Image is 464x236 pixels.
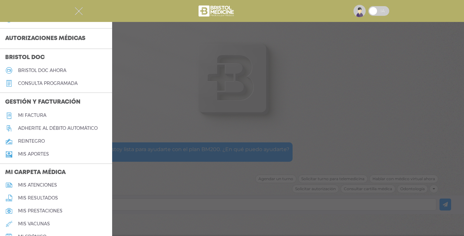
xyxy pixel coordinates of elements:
h5: mis prestaciones [18,208,63,214]
h5: Mi factura [18,113,46,118]
h5: Bristol doc ahora [18,68,66,73]
img: profile-placeholder.svg [353,5,366,17]
h5: reintegro [18,139,45,144]
img: bristol-medicine-blanco.png [198,3,236,19]
img: Cober_menu-close-white.svg [75,7,83,15]
h5: Adherite al débito automático [18,126,98,131]
h5: mis vacunas [18,221,50,227]
h5: mis atenciones [18,182,57,188]
h5: consulta programada [18,81,78,86]
h5: mis resultados [18,195,58,201]
h5: Mis aportes [18,151,49,157]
